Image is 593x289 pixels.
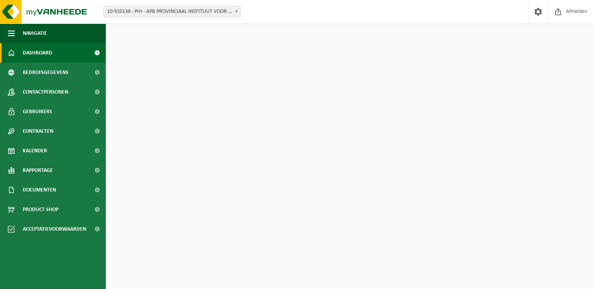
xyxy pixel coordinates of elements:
span: Bedrijfsgegevens [23,63,69,82]
span: Rapportage [23,161,53,180]
span: Contracten [23,121,53,141]
span: Product Shop [23,200,58,219]
span: 10-910138 - PIH - APB PROVINCIAAL INSTITUUT VOOR HYGIENE - ANTWERPEN [103,6,241,18]
span: Documenten [23,180,56,200]
span: Kalender [23,141,47,161]
span: Dashboard [23,43,52,63]
span: Contactpersonen [23,82,68,102]
span: Acceptatievoorwaarden [23,219,86,239]
span: 10-910138 - PIH - APB PROVINCIAAL INSTITUUT VOOR HYGIENE - ANTWERPEN [104,6,240,17]
span: Gebruikers [23,102,52,121]
span: Navigatie [23,23,47,43]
